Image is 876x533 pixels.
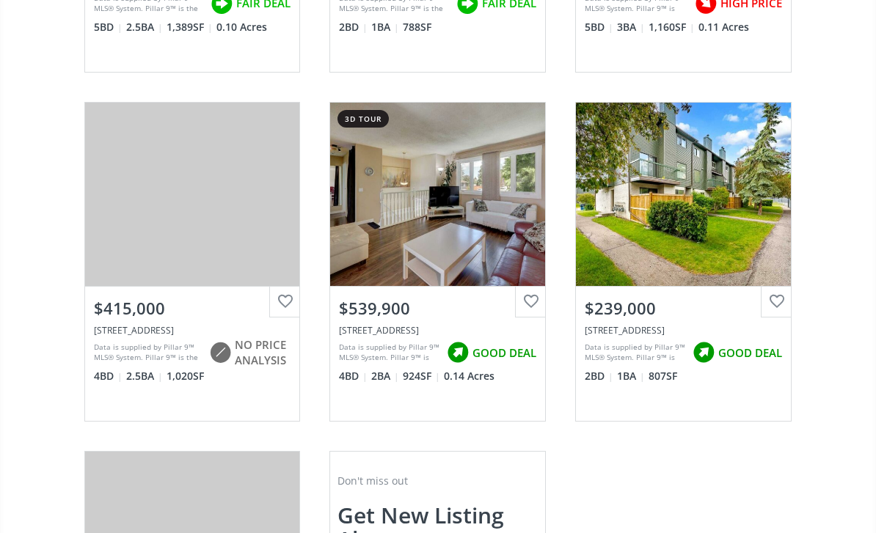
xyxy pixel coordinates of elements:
div: $539,900 [339,297,536,320]
div: Data is supplied by Pillar 9™ MLS® System. Pillar 9™ is the owner of the copyright in its MLS® Sy... [585,342,685,364]
span: 2.5 BA [126,369,163,383]
span: 788 SF [403,20,431,34]
span: 3 BA [617,20,645,34]
img: rating icon [689,338,718,367]
div: 2720 Rundleson Road NE #112, Calgary, AB T1Y 3Z4 [94,324,291,337]
span: GOOD DEAL [472,345,536,361]
span: 4 BD [94,369,123,383]
span: 0.11 Acres [698,20,749,34]
span: GOOD DEAL [718,345,782,361]
a: $415,000[STREET_ADDRESS]Data is supplied by Pillar 9™ MLS® System. Pillar 9™ is the owner of the ... [70,87,315,436]
img: rating icon [205,338,235,367]
div: 252 Rundleview Drive NE, Calgary, AB T1Y1H8 [339,324,536,337]
span: 1,389 SF [167,20,213,34]
span: 924 SF [403,369,440,383]
a: 3d tour$539,900[STREET_ADDRESS]Data is supplied by Pillar 9™ MLS® System. Pillar 9™ is the owner ... [315,87,561,436]
span: 0.10 Acres [216,20,267,34]
span: 1,160 SF [649,20,695,34]
div: Data is supplied by Pillar 9™ MLS® System. Pillar 9™ is the owner of the copyright in its MLS® Sy... [94,342,202,364]
span: NO PRICE ANALYSIS [235,337,291,369]
a: $239,000[STREET_ADDRESS]Data is supplied by Pillar 9™ MLS® System. Pillar 9™ is the owner of the ... [561,87,806,436]
span: 807 SF [649,369,677,383]
span: 1,020 SF [167,369,204,383]
span: Don't miss out [337,474,408,488]
img: rating icon [443,338,472,367]
span: 2.5 BA [126,20,163,34]
span: 0.14 Acres [444,369,494,383]
span: 1 BA [617,369,645,383]
div: Data is supplied by Pillar 9™ MLS® System. Pillar 9™ is the owner of the copyright in its MLS® Sy... [339,342,439,364]
span: 2 BD [339,20,368,34]
span: 2 BD [585,369,613,383]
span: 5 BD [94,20,123,34]
div: 2511 38 Street NE #42, Calgary, AB T1Y 4M7 [585,324,782,337]
span: 1 BA [371,20,399,34]
span: 2 BA [371,369,399,383]
span: 4 BD [339,369,368,383]
div: $239,000 [585,297,782,320]
span: 5 BD [585,20,613,34]
div: $415,000 [94,297,291,320]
